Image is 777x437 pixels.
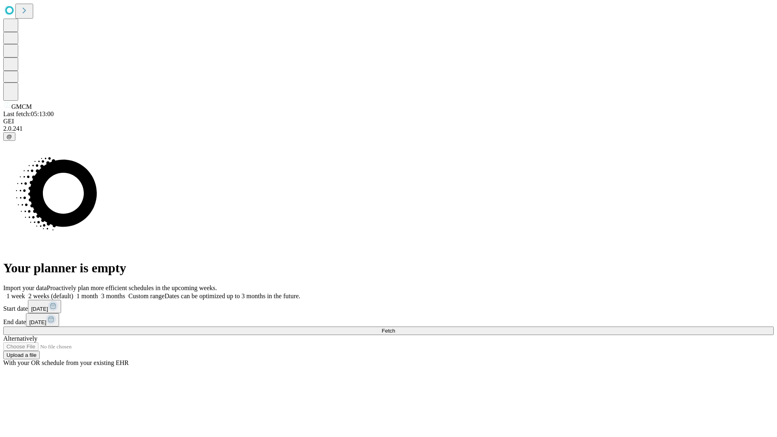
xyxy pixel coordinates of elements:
[3,359,129,366] span: With your OR schedule from your existing EHR
[29,319,46,325] span: [DATE]
[3,335,37,342] span: Alternatively
[3,132,15,141] button: @
[3,110,54,117] span: Last fetch: 05:13:00
[11,103,32,110] span: GMCM
[76,293,98,299] span: 1 month
[3,125,774,132] div: 2.0.241
[26,313,59,327] button: [DATE]
[3,313,774,327] div: End date
[128,293,164,299] span: Custom range
[101,293,125,299] span: 3 months
[6,134,12,140] span: @
[382,328,395,334] span: Fetch
[3,351,40,359] button: Upload a file
[3,118,774,125] div: GEI
[165,293,300,299] span: Dates can be optimized up to 3 months in the future.
[3,300,774,313] div: Start date
[47,284,217,291] span: Proactively plan more efficient schedules in the upcoming weeks.
[28,293,73,299] span: 2 weeks (default)
[3,261,774,276] h1: Your planner is empty
[3,284,47,291] span: Import your data
[31,306,48,312] span: [DATE]
[28,300,61,313] button: [DATE]
[6,293,25,299] span: 1 week
[3,327,774,335] button: Fetch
